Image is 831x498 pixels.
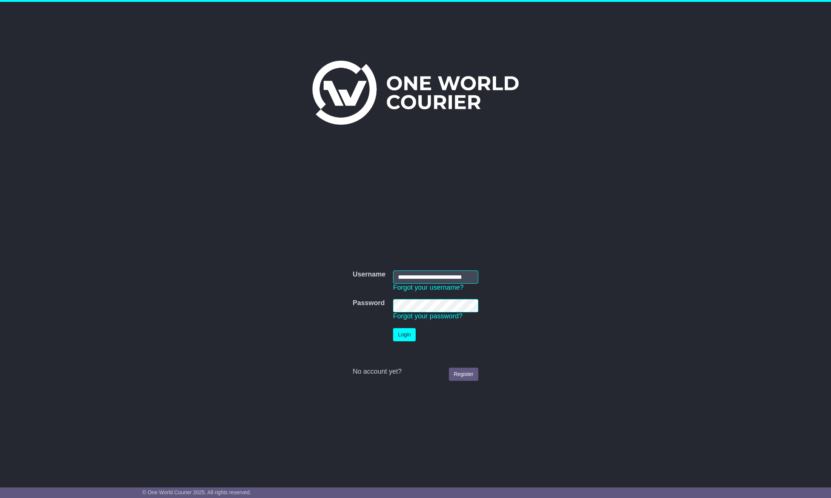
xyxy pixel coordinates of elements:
[142,489,251,495] span: © One World Courier 2025. All rights reserved.
[312,61,518,125] img: One World
[353,299,385,307] label: Password
[393,284,464,291] a: Forgot your username?
[353,270,386,279] label: Username
[353,368,478,376] div: No account yet?
[393,328,416,341] button: Login
[449,368,478,381] a: Register
[393,312,462,320] a: Forgot your password?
